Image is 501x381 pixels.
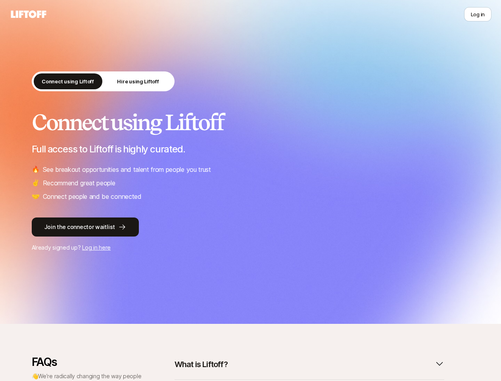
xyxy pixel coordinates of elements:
a: Log in here [82,244,111,251]
p: Already signed up? [32,243,470,252]
p: Recommend great people [43,178,115,188]
h2: Connect using Liftoff [32,110,470,134]
p: FAQs [32,356,143,368]
p: What is Liftoff? [175,359,228,370]
p: Connect using Liftoff [42,77,94,85]
span: 🔥 [32,164,40,175]
button: Log in [464,7,491,21]
a: Join the connector waitlist [32,217,470,237]
button: What is Liftoff? [175,356,444,373]
span: 🤝 [32,191,40,202]
p: See breakout opportunities and talent from people you trust [43,164,211,175]
p: Connect people and be connected [43,191,142,202]
button: Join the connector waitlist [32,217,139,237]
p: Hire using Liftoff [117,77,159,85]
p: Full access to Liftoff is highly curated. [32,144,470,155]
span: ✌️ [32,178,40,188]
